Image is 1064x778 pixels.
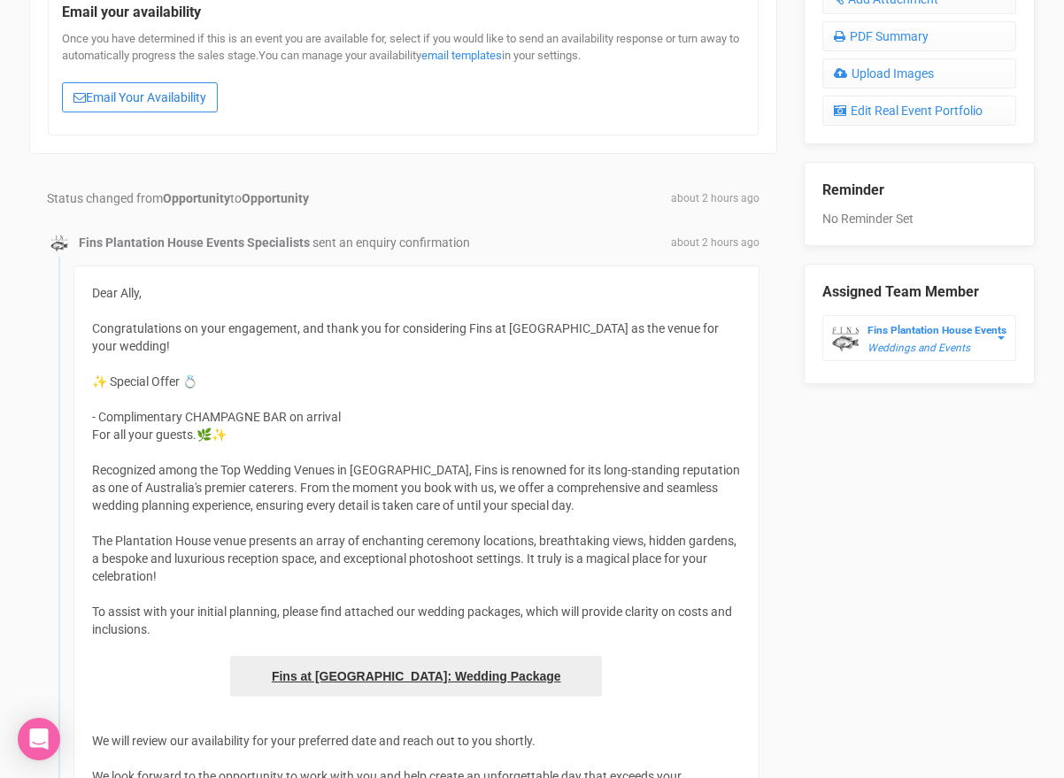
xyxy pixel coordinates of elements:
[822,58,1017,89] a: Upload Images
[671,191,759,206] span: about 2 hours ago
[822,21,1017,51] a: PDF Summary
[822,181,1017,201] legend: Reminder
[50,235,68,252] img: data
[47,191,309,205] span: Status changed from to
[421,49,502,62] a: email templates
[242,191,309,205] strong: Opportunity
[822,163,1017,227] div: No Reminder Set
[822,315,1017,361] button: Fins Plantation House Events Specialists Weddings and Events
[822,282,1017,303] legend: Assigned Team Member
[867,324,1060,336] strong: Fins Plantation House Events Specialists
[230,656,602,697] a: Fins at [GEOGRAPHIC_DATA]: Wedding Package
[312,235,470,250] span: sent an enquiry confirmation
[62,82,218,112] a: Email Your Availability
[62,31,744,120] div: Once you have determined if this is an event you are available for, select if you would like to s...
[258,49,581,62] span: You can manage your availability in your settings.
[671,235,759,250] span: about 2 hours ago
[18,718,60,760] div: Open Intercom Messenger
[62,3,744,23] legend: Email your availability
[163,191,230,205] strong: Opportunity
[867,342,970,354] em: Weddings and Events
[79,235,310,250] strong: Fins Plantation House Events Specialists
[822,96,1017,126] a: Edit Real Event Portfolio
[832,326,859,352] img: data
